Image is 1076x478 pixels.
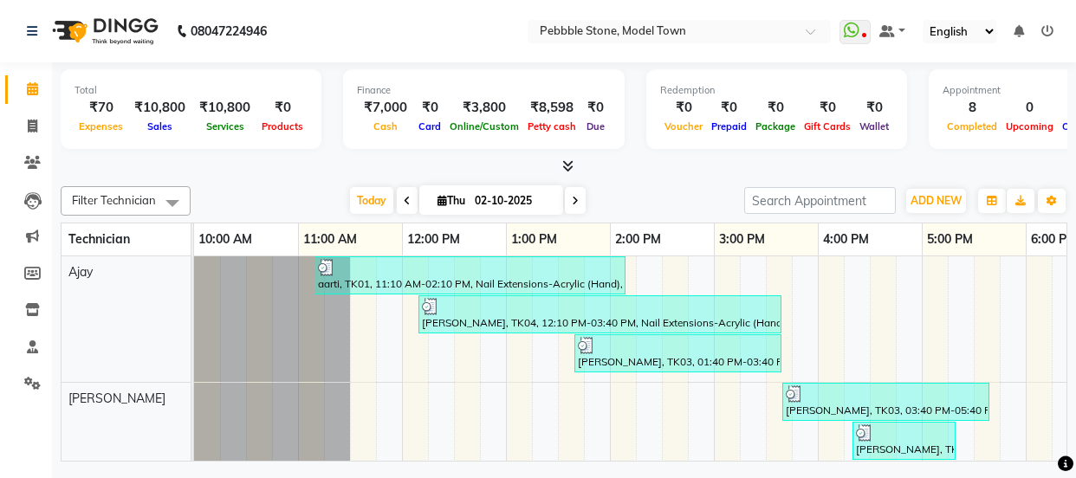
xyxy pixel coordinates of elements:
[75,83,308,98] div: Total
[943,98,1001,118] div: 8
[68,231,130,247] span: Technician
[72,193,156,207] span: Filter Technician
[580,98,611,118] div: ₹0
[660,120,707,132] span: Voucher
[923,227,977,252] a: 5:00 PM
[943,120,1001,132] span: Completed
[660,98,707,118] div: ₹0
[194,227,256,252] a: 10:00 AM
[420,298,780,331] div: [PERSON_NAME], TK04, 12:10 PM-03:40 PM, Nail Extensions-Acrylic (Hand),Nail art-Hand-Ombre,Nail a...
[350,187,393,214] span: Today
[403,227,464,252] a: 12:00 PM
[143,120,177,132] span: Sales
[784,385,988,418] div: [PERSON_NAME], TK03, 03:40 PM-05:40 PM, Permanent Nail Paint Solid Color (Toes),Restoration -Remo...
[855,120,893,132] span: Wallet
[751,120,800,132] span: Package
[611,227,665,252] a: 2:00 PM
[316,259,624,292] div: aarti, TK01, 11:10 AM-02:10 PM, Nail Extensions-Acrylic (Hand),Permanent Nail Paint French (Hand)...
[369,120,402,132] span: Cash
[357,83,611,98] div: Finance
[744,187,896,214] input: Search Appointment
[582,120,609,132] span: Due
[715,227,769,252] a: 3:00 PM
[855,98,893,118] div: ₹0
[299,227,361,252] a: 11:00 AM
[707,120,751,132] span: Prepaid
[576,337,780,370] div: [PERSON_NAME], TK03, 01:40 PM-03:40 PM, Permanent Nail Paint Solid Color (Hand),Restoration -Remo...
[191,7,267,55] b: 08047224946
[127,98,192,118] div: ₹10,800
[202,120,249,132] span: Services
[75,120,127,132] span: Expenses
[751,98,800,118] div: ₹0
[75,98,127,118] div: ₹70
[357,98,414,118] div: ₹7,000
[445,98,523,118] div: ₹3,800
[911,194,962,207] span: ADD NEW
[800,98,855,118] div: ₹0
[470,188,556,214] input: 2025-10-02
[819,227,873,252] a: 4:00 PM
[1001,98,1058,118] div: 0
[433,194,470,207] span: Thu
[445,120,523,132] span: Online/Custom
[257,120,308,132] span: Products
[906,189,966,213] button: ADD NEW
[44,7,163,55] img: logo
[523,120,580,132] span: Petty cash
[257,98,308,118] div: ₹0
[192,98,257,118] div: ₹10,800
[507,227,561,252] a: 1:00 PM
[523,98,580,118] div: ₹8,598
[414,120,445,132] span: Card
[68,264,93,280] span: Ajay
[68,391,165,406] span: [PERSON_NAME]
[854,424,954,457] div: [PERSON_NAME], TK05, 04:20 PM-05:20 PM, Permanent Nail Paint Solid Color (Toes)
[707,98,751,118] div: ₹0
[800,120,855,132] span: Gift Cards
[660,83,893,98] div: Redemption
[414,98,445,118] div: ₹0
[1001,120,1058,132] span: Upcoming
